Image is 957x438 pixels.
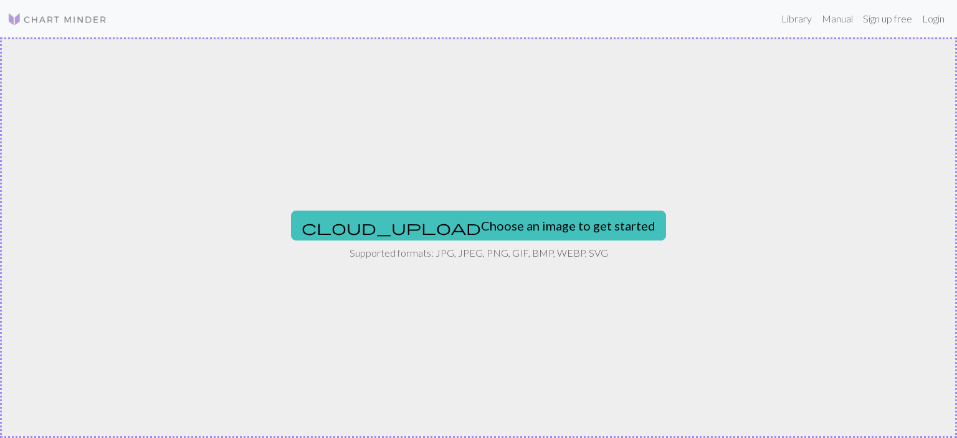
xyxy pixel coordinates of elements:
a: Login [917,6,950,31]
span: cloud_upload [302,219,481,236]
img: Logo [7,12,107,27]
button: Choose an image to get started [291,211,666,240]
a: Manual [817,6,858,31]
p: Supported formats: JPG, JPEG, PNG, GIF, BMP, WEBP, SVG [350,245,608,260]
a: Library [776,6,817,31]
a: Sign up free [858,6,917,31]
